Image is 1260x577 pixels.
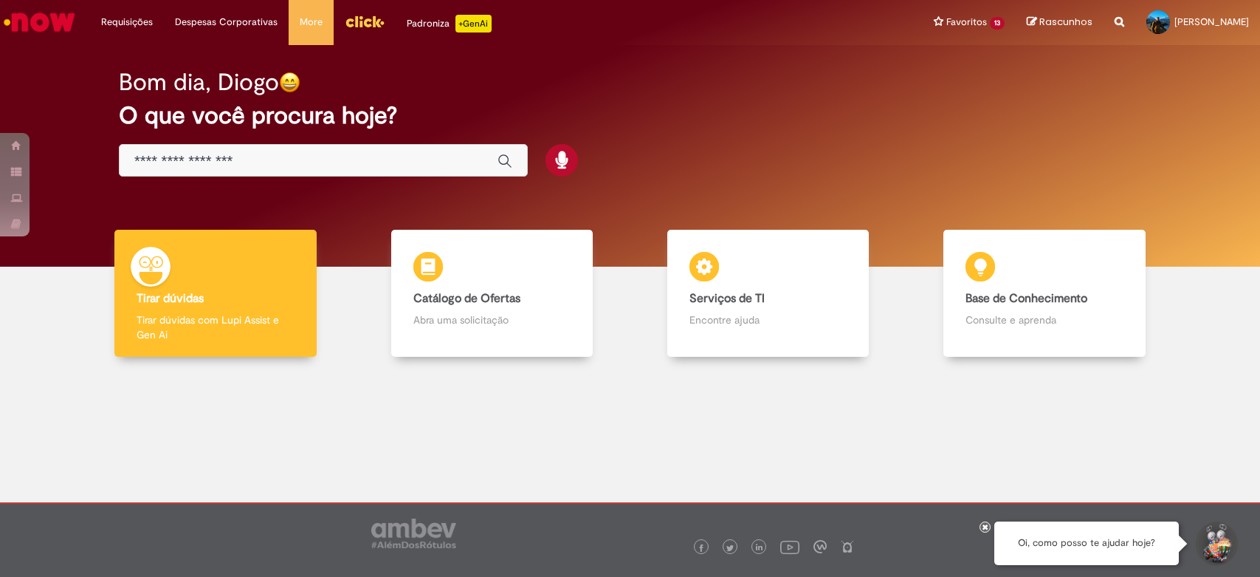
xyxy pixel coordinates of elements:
span: Requisições [101,15,153,30]
span: More [300,15,323,30]
img: logo_footer_workplace.png [813,540,827,553]
span: Rascunhos [1039,15,1092,29]
span: 13 [990,17,1005,30]
b: Serviços de TI [689,291,765,306]
img: ServiceNow [1,7,78,37]
p: Abra uma solicitação [413,313,571,327]
p: Encontre ajuda [689,313,847,327]
h2: Bom dia, Diogo [119,69,279,95]
b: Tirar dúvidas [137,291,204,306]
p: Tirar dúvidas com Lupi Assist e Gen Ai [137,313,294,342]
p: +GenAi [455,15,492,33]
a: Tirar dúvidas Tirar dúvidas com Lupi Assist e Gen Ai [78,230,354,358]
a: Rascunhos [1027,16,1092,30]
a: Catálogo de Ofertas Abra uma solicitação [354,230,630,358]
img: logo_footer_youtube.png [780,537,799,556]
span: Despesas Corporativas [175,15,278,30]
button: Iniciar Conversa de Suporte [1194,522,1238,566]
img: logo_footer_naosei.png [841,540,854,553]
b: Catálogo de Ofertas [413,291,520,306]
div: Oi, como posso te ajudar hoje? [994,522,1179,565]
span: Favoritos [946,15,987,30]
img: logo_footer_twitter.png [726,544,734,552]
p: Consulte e aprenda [965,313,1123,327]
a: Base de Conhecimento Consulte e aprenda [906,230,1182,358]
img: logo_footer_linkedin.png [756,544,763,553]
img: logo_footer_ambev_rotulo_gray.png [371,519,456,548]
b: Base de Conhecimento [965,291,1087,306]
img: click_logo_yellow_360x200.png [345,10,385,33]
h2: O que você procura hoje? [119,103,1141,129]
img: logo_footer_facebook.png [698,544,705,552]
a: Serviços de TI Encontre ajuda [630,230,906,358]
span: [PERSON_NAME] [1174,16,1249,28]
div: Padroniza [407,15,492,33]
img: happy-face.png [279,72,300,93]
